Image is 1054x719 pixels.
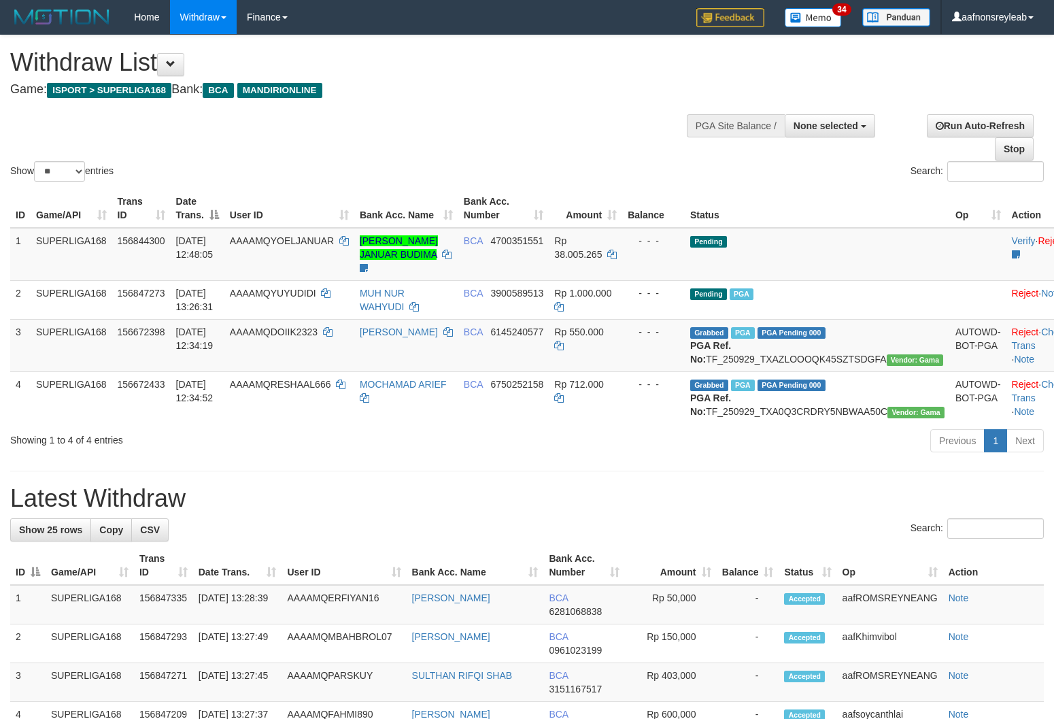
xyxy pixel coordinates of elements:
td: aafKhimvibol [837,624,943,663]
a: Previous [930,429,985,452]
td: Rp 50,000 [625,585,716,624]
td: AAAAMQPARSKUY [282,663,406,702]
a: Note [949,592,969,603]
td: 156847293 [134,624,193,663]
td: 3 [10,663,46,702]
a: Reject [1012,379,1039,390]
th: Bank Acc. Number: activate to sort column ascending [543,546,625,585]
input: Search: [947,518,1044,539]
td: SUPERLIGA168 [31,319,112,371]
span: Accepted [784,671,825,682]
span: 34 [832,3,851,16]
span: 156847273 [118,288,165,299]
div: - - - [628,325,679,339]
h4: Game: Bank: [10,83,689,97]
th: Status: activate to sort column ascending [779,546,836,585]
td: AAAAMQMBAHBROL07 [282,624,406,663]
img: Feedback.jpg [696,8,764,27]
th: Date Trans.: activate to sort column ascending [193,546,282,585]
span: AAAAMQYOELJANUAR [230,235,334,246]
td: Rp 403,000 [625,663,716,702]
td: AUTOWD-BOT-PGA [950,319,1006,371]
span: MANDIRIONLINE [237,83,322,98]
a: MUH NUR WAHYUDI [360,288,405,312]
span: Copy 6750252158 to clipboard [490,379,543,390]
span: Vendor URL: https://trx31.1velocity.biz [887,354,944,366]
td: 1 [10,228,31,281]
a: Show 25 rows [10,518,91,541]
span: Rp 550.000 [554,327,603,337]
td: SUPERLIGA168 [46,624,134,663]
span: BCA [549,592,568,603]
td: AAAAMQERFIYAN16 [282,585,406,624]
th: ID: activate to sort column descending [10,546,46,585]
a: Note [1014,406,1034,417]
a: MOCHAMAD ARIEF [360,379,447,390]
th: Amount: activate to sort column ascending [549,189,622,228]
td: aafROMSREYNEANG [837,585,943,624]
span: BCA [464,235,483,246]
th: Amount: activate to sort column ascending [625,546,716,585]
td: 156847335 [134,585,193,624]
span: Marked by aafsoycanthlai [731,327,755,339]
a: Reject [1012,327,1039,337]
td: SUPERLIGA168 [31,371,112,424]
td: SUPERLIGA168 [46,663,134,702]
td: 4 [10,371,31,424]
b: PGA Ref. No: [690,392,731,417]
span: AAAAMQRESHAAL666 [230,379,331,390]
td: SUPERLIGA168 [31,228,112,281]
td: 3 [10,319,31,371]
label: Search: [911,161,1044,182]
span: BCA [549,631,568,642]
td: 156847271 [134,663,193,702]
th: Bank Acc. Name: activate to sort column ascending [407,546,544,585]
a: [PERSON_NAME] [412,631,490,642]
a: Reject [1012,288,1039,299]
img: panduan.png [862,8,930,27]
span: BCA [464,288,483,299]
span: Copy 6281068838 to clipboard [549,606,602,617]
a: [PERSON_NAME] JANUAR BUDIMA [360,235,438,260]
b: PGA Ref. No: [690,340,731,365]
span: 156672433 [118,379,165,390]
td: AUTOWD-BOT-PGA [950,371,1006,424]
span: Copy 3151167517 to clipboard [549,684,602,695]
span: BCA [464,379,483,390]
span: BCA [464,327,483,337]
td: [DATE] 13:27:45 [193,663,282,702]
span: Pending [690,236,727,248]
a: Run Auto-Refresh [927,114,1034,137]
td: SUPERLIGA168 [46,585,134,624]
td: 1 [10,585,46,624]
th: Op: activate to sort column ascending [837,546,943,585]
span: Copy 6145240577 to clipboard [490,327,543,337]
td: [DATE] 13:27:49 [193,624,282,663]
span: Accepted [784,593,825,605]
a: SULTHAN RIFQI SHAB [412,670,513,681]
th: Bank Acc. Name: activate to sort column ascending [354,189,458,228]
h1: Latest Withdraw [10,485,1044,512]
span: CSV [140,524,160,535]
th: Balance: activate to sort column ascending [717,546,779,585]
label: Search: [911,518,1044,539]
th: Trans ID: activate to sort column ascending [134,546,193,585]
span: ISPORT > SUPERLIGA168 [47,83,171,98]
div: - - - [628,286,679,300]
th: Trans ID: activate to sort column ascending [112,189,171,228]
td: - [717,585,779,624]
td: SUPERLIGA168 [31,280,112,319]
span: BCA [203,83,233,98]
a: 1 [984,429,1007,452]
select: Showentries [34,161,85,182]
span: AAAAMQDOIIK2323 [230,327,318,337]
td: [DATE] 13:28:39 [193,585,282,624]
div: - - - [628,234,679,248]
div: - - - [628,378,679,391]
td: TF_250929_TXA0Q3CRDRY5NBWAA50C [685,371,950,424]
span: Rp 1.000.000 [554,288,611,299]
span: 156844300 [118,235,165,246]
span: Rp 712.000 [554,379,603,390]
span: Copy 4700351551 to clipboard [490,235,543,246]
span: Copy [99,524,123,535]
